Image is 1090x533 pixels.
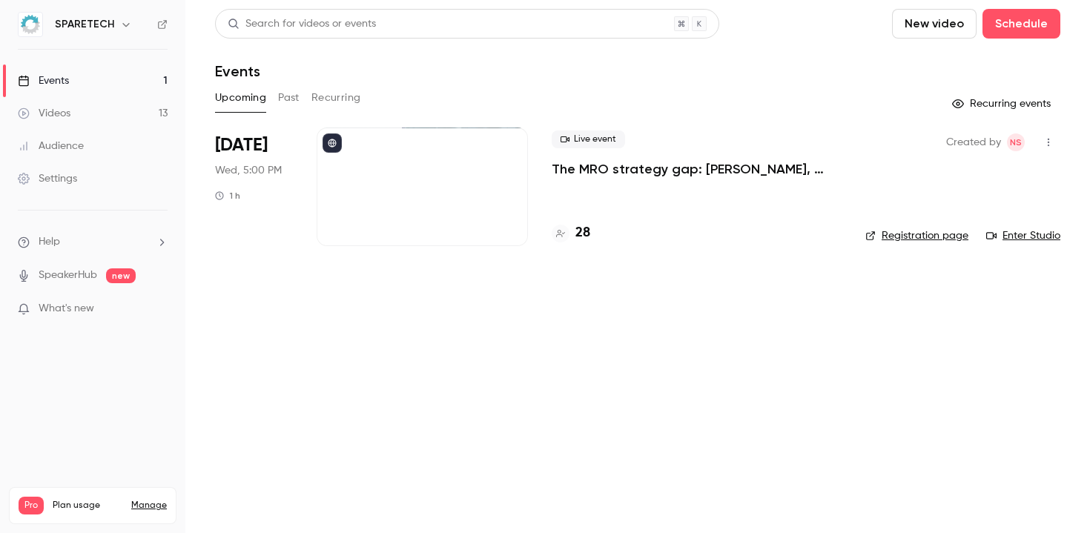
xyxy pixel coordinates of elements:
a: Manage [131,500,167,512]
span: Live event [552,130,625,148]
div: Settings [18,171,77,186]
a: SpeakerHub [39,268,97,283]
button: Past [278,86,300,110]
h1: Events [215,62,260,80]
button: Recurring [311,86,361,110]
a: Enter Studio [986,228,1060,243]
span: NS [1010,133,1022,151]
button: Recurring events [945,92,1060,116]
div: Events [18,73,69,88]
div: 1 h [215,190,240,202]
div: Aug 27 Wed, 10:00 AM (America/Chicago) [215,128,293,246]
div: Videos [18,106,70,121]
span: Created by [946,133,1001,151]
span: new [106,268,136,283]
span: Plan usage [53,500,122,512]
a: 28 [552,223,590,243]
a: The MRO strategy gap: [PERSON_NAME], misalignment & missed opportunities [552,160,842,178]
div: Audience [18,139,84,153]
span: Wed, 5:00 PM [215,163,282,178]
li: help-dropdown-opener [18,234,168,250]
span: Nicole Seimebua [1007,133,1025,151]
button: Schedule [982,9,1060,39]
h4: 28 [575,223,590,243]
div: Search for videos or events [228,16,376,32]
button: New video [892,9,977,39]
a: Registration page [865,228,968,243]
img: SPARETECH [19,13,42,36]
h6: SPARETECH [55,17,114,32]
span: [DATE] [215,133,268,157]
button: Upcoming [215,86,266,110]
span: Help [39,234,60,250]
span: What's new [39,301,94,317]
span: Pro [19,497,44,514]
